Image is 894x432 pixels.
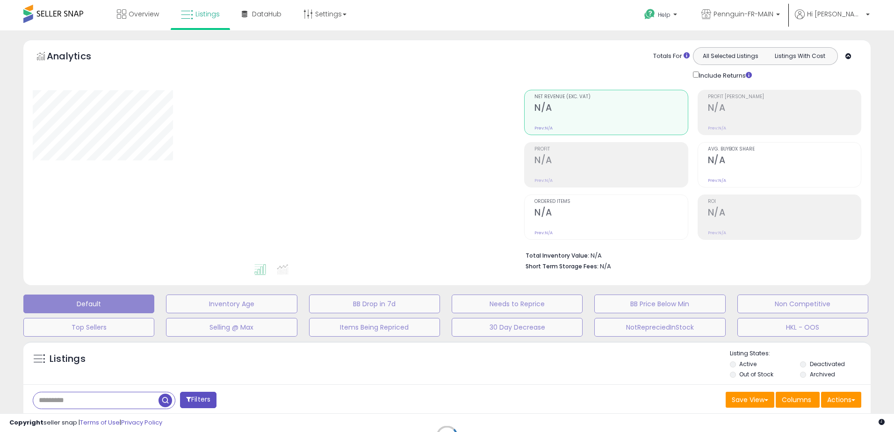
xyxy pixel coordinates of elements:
h2: N/A [708,155,861,167]
button: Listings With Cost [765,50,835,62]
h2: N/A [708,207,861,220]
h2: N/A [534,207,687,220]
h2: N/A [534,155,687,167]
small: Prev: N/A [708,125,726,131]
button: Selling @ Max [166,318,297,337]
button: Items Being Repriced [309,318,440,337]
button: Non Competitive [737,295,868,313]
small: Prev: N/A [708,230,726,236]
span: Help [658,11,670,19]
small: Prev: N/A [534,230,553,236]
span: Profit [PERSON_NAME] [708,94,861,100]
span: Listings [195,9,220,19]
span: Overview [129,9,159,19]
small: Prev: N/A [534,125,553,131]
button: Needs to Reprice [452,295,583,313]
div: seller snap | | [9,418,162,427]
button: Top Sellers [23,318,154,337]
h2: N/A [534,102,687,115]
a: Help [637,1,686,30]
button: Default [23,295,154,313]
button: BB Drop in 7d [309,295,440,313]
button: HKL - OOS [737,318,868,337]
small: Prev: N/A [708,178,726,183]
b: Total Inventory Value: [526,252,589,259]
i: Get Help [644,8,656,20]
span: DataHub [252,9,281,19]
div: Totals For [653,52,690,61]
button: 30 Day Decrease [452,318,583,337]
h5: Analytics [47,50,109,65]
small: Prev: N/A [534,178,553,183]
strong: Copyright [9,418,43,427]
span: ROI [708,199,861,204]
b: Short Term Storage Fees: [526,262,598,270]
span: Net Revenue (Exc. VAT) [534,94,687,100]
span: Pennguin-FR-MAIN [714,9,773,19]
button: All Selected Listings [696,50,765,62]
button: Inventory Age [166,295,297,313]
li: N/A [526,249,854,260]
div: Include Returns [686,70,763,80]
span: Avg. Buybox Share [708,147,861,152]
span: Profit [534,147,687,152]
h2: N/A [708,102,861,115]
span: Hi [PERSON_NAME] [807,9,863,19]
button: NotRepreciedInStock [594,318,725,337]
span: Ordered Items [534,199,687,204]
span: N/A [600,262,611,271]
a: Hi [PERSON_NAME] [795,9,870,30]
button: BB Price Below Min [594,295,725,313]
